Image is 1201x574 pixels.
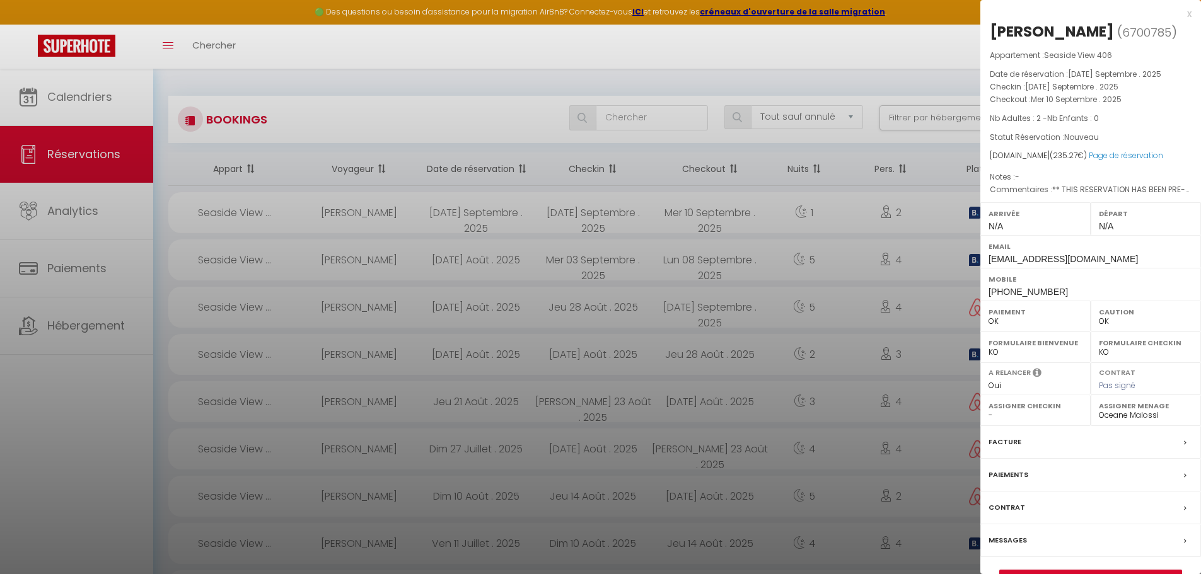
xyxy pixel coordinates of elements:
[1099,399,1193,412] label: Assigner Menage
[989,468,1028,481] label: Paiements
[989,501,1025,514] label: Contrat
[990,150,1192,162] div: [DOMAIN_NAME]
[989,273,1193,285] label: Mobile
[1099,221,1113,231] span: N/A
[1099,367,1135,376] label: Contrat
[989,367,1031,378] label: A relancer
[1064,132,1099,142] span: Nouveau
[1099,380,1135,391] span: Pas signé
[989,399,1082,412] label: Assigner Checkin
[990,171,1192,183] p: Notes :
[10,5,48,43] button: Ouvrir le widget de chat LiveChat
[1099,306,1193,318] label: Caution
[989,306,1082,318] label: Paiement
[990,49,1192,62] p: Appartement :
[990,113,1099,123] span: Nb Adultes : 2 -
[1050,150,1087,161] span: ( €)
[989,240,1193,253] label: Email
[1053,150,1077,161] span: 235.27
[989,287,1068,297] span: [PHONE_NUMBER]
[1089,150,1163,161] a: Page de réservation
[989,207,1082,220] label: Arrivée
[1099,207,1193,220] label: Départ
[990,21,1114,42] div: [PERSON_NAME]
[989,254,1138,264] span: [EMAIL_ADDRESS][DOMAIN_NAME]
[990,183,1192,196] p: Commentaires :
[989,336,1082,349] label: Formulaire Bienvenue
[1068,69,1161,79] span: [DATE] Septembre . 2025
[989,221,1003,231] span: N/A
[1033,367,1041,381] i: Sélectionner OUI si vous souhaiter envoyer les séquences de messages post-checkout
[1031,94,1122,105] span: Mer 10 Septembre . 2025
[1099,336,1193,349] label: Formulaire Checkin
[1122,25,1171,40] span: 6700785
[990,68,1192,81] p: Date de réservation :
[1047,113,1099,123] span: Nb Enfants : 0
[1117,23,1177,41] span: ( )
[980,6,1192,21] div: x
[989,435,1021,449] label: Facture
[990,131,1192,144] p: Statut Réservation :
[1044,50,1112,60] span: Seaside View 406
[990,93,1192,106] p: Checkout :
[1015,171,1019,182] span: -
[990,81,1192,93] p: Checkin :
[989,534,1027,547] label: Messages
[1025,81,1118,92] span: [DATE] Septembre . 2025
